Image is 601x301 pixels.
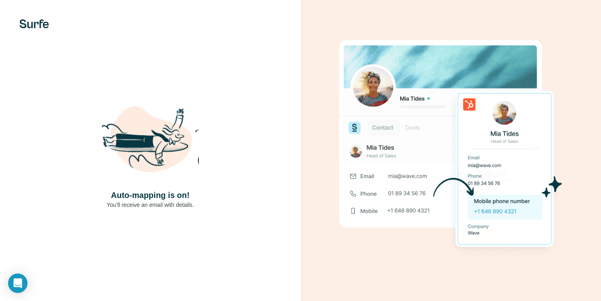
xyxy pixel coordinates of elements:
[8,274,27,293] div: Open Intercom Messenger
[102,93,199,189] img: Shaka Illustration
[339,40,562,261] img: Download Success
[107,201,194,209] p: You’ll receive an email with details.
[111,189,190,201] h4: Auto-mapping is on!
[19,19,49,28] img: Surfe's logo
